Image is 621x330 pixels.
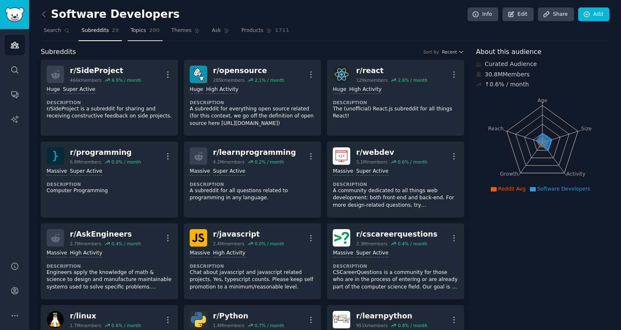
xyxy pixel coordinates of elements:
[190,105,315,127] p: A subreddit for everything open source related (for this context, we go off the definition of ope...
[47,249,67,257] div: Massive
[581,125,591,131] tspan: Size
[70,168,102,176] div: Super Active
[498,186,526,192] span: Reddit Avg
[476,70,609,79] div: 30.8M Members
[356,249,388,257] div: Super Active
[356,311,427,321] div: r/ learnpython
[190,86,203,94] div: Huge
[112,27,119,34] span: 29
[333,147,350,165] img: webdev
[70,147,141,158] div: r/ programming
[333,105,458,120] p: The (unofficial) React.js subreddit for all things React!
[184,142,321,218] a: r/learnprogramming4.2Mmembers0.2% / monthMassiveSuper ActiveDescriptionA subreddit for all questi...
[238,24,292,41] a: Products1711
[333,168,353,176] div: Massive
[111,323,141,328] div: 0.6 % / month
[213,159,245,165] div: 4.2M members
[190,187,315,202] p: A subreddit for all questions related to programming in any language.
[538,7,574,22] a: Share
[190,100,315,105] dt: Description
[70,77,101,83] div: 466k members
[488,125,504,131] tspan: Reach
[111,159,141,165] div: 0.0 % / month
[356,147,427,158] div: r/ webdev
[255,159,284,165] div: 0.2 % / month
[476,60,609,68] div: Curated Audience
[47,105,172,120] p: r/SideProject is a subreddit for sharing and receiving constructive feedback on side projects.
[79,24,122,41] a: Subreddits29
[190,263,315,269] dt: Description
[184,60,321,136] a: opensourcer/opensource285kmembers2.1% / monthHugeHigh ActivityDescriptionA subreddit for everythi...
[327,142,464,218] a: webdevr/webdev3.1Mmembers0.6% / monthMassiveSuper ActiveDescriptionA community dedicated to all t...
[423,49,439,55] div: Sort by
[111,77,141,83] div: 6.9 % / month
[47,147,64,165] img: programming
[333,100,458,105] dt: Description
[213,249,245,257] div: High Activity
[213,323,245,328] div: 1.4M members
[190,66,207,83] img: opensource
[209,24,233,41] a: Ask
[356,159,388,165] div: 3.1M members
[356,323,388,328] div: 951k members
[111,241,141,247] div: 0.4 % / month
[190,168,210,176] div: Massive
[47,100,172,105] dt: Description
[47,187,172,195] p: Computer Programming
[537,186,590,192] span: Software Developers
[213,168,245,176] div: Super Active
[275,27,289,34] span: 1711
[149,27,160,34] span: 200
[356,168,388,176] div: Super Active
[171,27,192,34] span: Themes
[41,8,180,21] h2: Software Developers
[41,60,178,136] a: r/SideProject466kmembers6.9% / monthHugeSuper ActiveDescriptionr/SideProject is a subreddit for s...
[213,241,245,247] div: 2.4M members
[213,229,284,240] div: r/ javascript
[213,147,296,158] div: r/ learnprogramming
[41,24,73,41] a: Search
[131,27,146,34] span: Topics
[128,24,163,41] a: Topics200
[255,77,285,83] div: 2.1 % / month
[398,159,427,165] div: 0.6 % / month
[255,323,284,328] div: 0.7 % / month
[47,263,172,269] dt: Description
[485,80,529,89] div: ↑ 0.6 % / month
[44,27,61,34] span: Search
[333,249,353,257] div: Massive
[567,171,586,177] tspan: Activity
[5,7,24,22] img: GummySearch logo
[502,7,534,22] a: Edit
[442,49,464,55] button: Recent
[327,223,464,299] a: cscareerquestionsr/cscareerquestions2.3Mmembers0.4% / monthMassiveSuper ActiveDescriptionCSCareer...
[82,27,109,34] span: Subreddits
[41,223,178,299] a: r/AskEngineers2.7Mmembers0.4% / monthMassiveHigh ActivityDescriptionEngineers apply the knowledge...
[184,223,321,299] a: javascriptr/javascript2.4Mmembers0.0% / monthMassiveHigh ActivityDescriptionChat about javascript...
[47,269,172,291] p: Engineers apply the knowledge of math & science to design and manufacture maintainable systems us...
[70,311,141,321] div: r/ linux
[327,60,464,136] a: reactr/react129kmembers2.6% / monthHugeHigh ActivityDescriptionThe (unofficial) React.js subreddi...
[356,66,427,76] div: r/ react
[349,86,381,94] div: High Activity
[578,7,609,22] a: Add
[333,311,350,328] img: learnpython
[47,168,67,176] div: Massive
[70,159,101,165] div: 6.8M members
[70,229,141,240] div: r/ AskEngineers
[442,49,457,55] span: Recent
[190,269,315,291] p: Chat about javascript and javascript related projects. Yes, typescript counts. Please keep self p...
[190,181,315,187] dt: Description
[70,241,101,247] div: 2.7M members
[398,323,428,328] div: 0.8 % / month
[213,311,284,321] div: r/ Python
[500,171,518,177] tspan: Growth
[212,27,221,34] span: Ask
[190,311,207,328] img: Python
[213,66,284,76] div: r/ opensource
[206,86,238,94] div: High Activity
[476,47,541,57] span: About this audience
[333,229,350,247] img: cscareerquestions
[255,241,284,247] div: 0.0 % / month
[333,187,458,209] p: A community dedicated to all things web development: both front-end and back-end. For more design...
